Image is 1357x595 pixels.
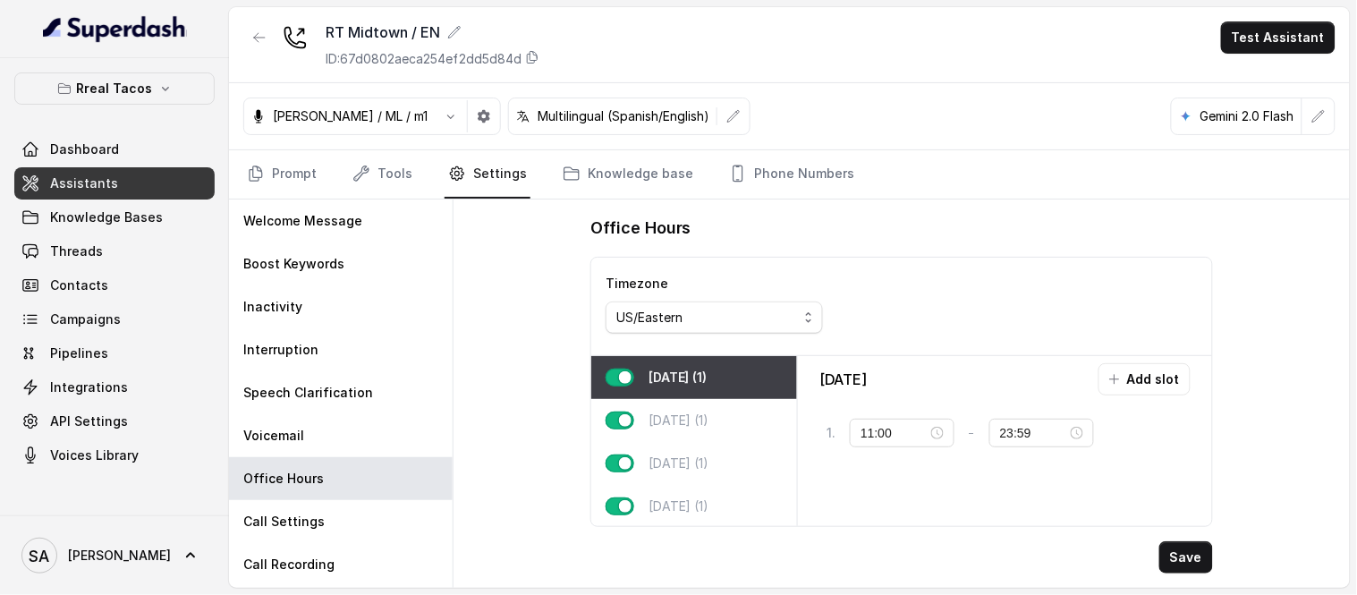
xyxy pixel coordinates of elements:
[14,235,215,268] a: Threads
[14,133,215,166] a: Dashboard
[649,412,709,429] p: [DATE] (1)
[77,78,153,99] p: Rreal Tacos
[14,337,215,370] a: Pipelines
[326,50,522,68] p: ID: 67d0802aeca254ef2dd5d84d
[861,423,928,443] input: Select time
[725,150,858,199] a: Phone Numbers
[243,150,1336,199] nav: Tabs
[649,455,709,472] p: [DATE] (1)
[68,547,171,565] span: [PERSON_NAME]
[1098,363,1191,395] button: Add slot
[590,214,691,242] h1: Office Hours
[538,107,709,125] p: Multilingual (Spanish/English)
[30,547,50,565] text: SA
[243,298,302,316] p: Inactivity
[649,369,708,387] p: [DATE] (1)
[243,384,373,402] p: Speech Clarification
[14,167,215,200] a: Assistants
[445,150,530,199] a: Settings
[50,140,119,158] span: Dashboard
[50,208,163,226] span: Knowledge Bases
[243,341,318,359] p: Interruption
[969,422,975,444] p: -
[14,405,215,438] a: API Settings
[243,212,362,230] p: Welcome Message
[14,371,215,404] a: Integrations
[14,72,215,105] button: Rreal Tacos
[50,310,121,328] span: Campaigns
[50,276,108,294] span: Contacts
[1159,541,1213,574] button: Save
[1000,423,1067,443] input: Select time
[14,303,215,336] a: Campaigns
[819,369,867,390] p: [DATE]
[559,150,697,199] a: Knowledge base
[606,276,668,291] label: Timezone
[43,14,187,43] img: light.svg
[606,302,823,334] button: US/Eastern
[1221,21,1336,54] button: Test Assistant
[649,497,709,515] p: [DATE] (1)
[243,255,344,273] p: Boost Keywords
[14,439,215,472] a: Voices Library
[349,150,416,199] a: Tools
[1179,109,1193,123] svg: google logo
[14,531,215,581] a: [PERSON_NAME]
[243,470,324,488] p: Office Hours
[827,424,835,442] p: 1 .
[243,150,320,199] a: Prompt
[50,242,103,260] span: Threads
[1200,107,1294,125] p: Gemini 2.0 Flash
[326,21,539,43] div: RT Midtown / EN
[243,556,335,574] p: Call Recording
[616,307,798,328] div: US/Eastern
[50,412,128,430] span: API Settings
[243,513,325,531] p: Call Settings
[14,201,215,234] a: Knowledge Bases
[50,378,128,396] span: Integrations
[14,269,215,302] a: Contacts
[50,174,118,192] span: Assistants
[50,344,108,362] span: Pipelines
[50,446,139,464] span: Voices Library
[273,107,428,125] p: [PERSON_NAME] / ML / m1
[243,427,304,445] p: Voicemail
